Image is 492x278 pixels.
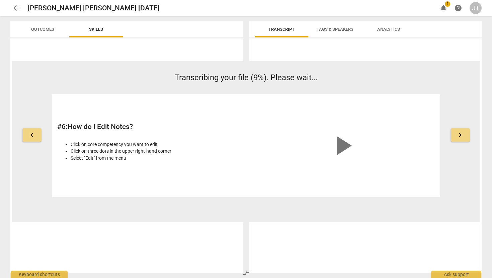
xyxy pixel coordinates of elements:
[326,130,358,162] span: play_arrow
[71,148,242,155] li: Click on three dots in the upper right-hand corner
[268,27,295,32] span: Transcript
[89,27,103,32] span: Skills
[317,27,353,32] span: Tags & Speakers
[242,269,250,277] span: compare_arrows
[377,27,400,32] span: Analytics
[445,1,450,7] span: 1
[437,2,449,14] button: Notifications
[456,131,464,139] span: keyboard_arrow_right
[452,2,464,14] a: Help
[57,123,242,131] h2: # 6 : How do I Edit Notes?
[71,155,242,162] li: Select "Edit" from the menu
[11,271,68,278] div: Keyboard shortcuts
[71,141,242,148] li: Click on core competency you want to edit
[12,4,20,12] span: arrow_back
[28,4,160,12] h2: [PERSON_NAME] [PERSON_NAME] [DATE]
[431,271,481,278] div: Ask support
[31,27,54,32] span: Outcomes
[175,73,318,82] span: Transcribing your file (9%). Please wait...
[470,2,482,14] button: JT
[439,4,447,12] span: notifications
[28,131,36,139] span: keyboard_arrow_left
[454,4,462,12] span: help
